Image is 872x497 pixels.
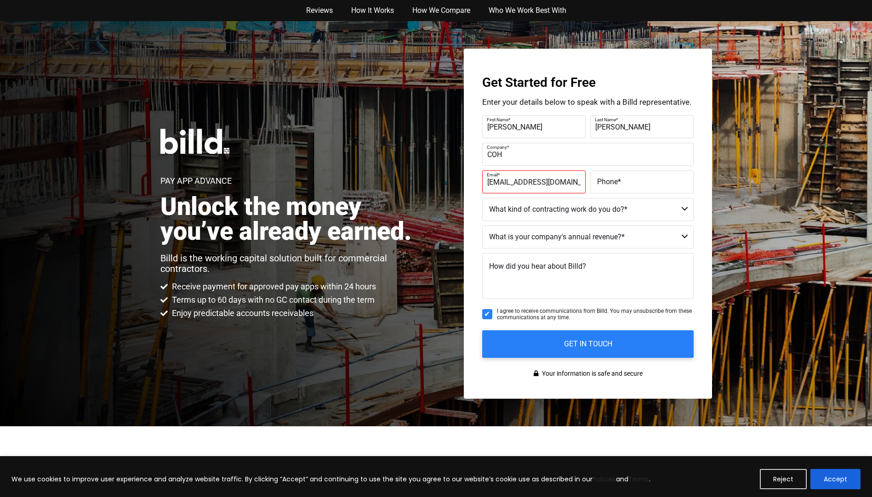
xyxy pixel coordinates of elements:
p: We use cookies to improve user experience and analyze website traffic. By clicking “Accept” and c... [11,474,650,485]
h1: Pay App Advance [160,177,232,185]
span: First Name [487,117,508,122]
input: GET IN TOUCH [482,330,694,358]
button: Reject [760,469,807,489]
p: Billd is the working capital solution built for commercial contractors. [160,253,421,274]
span: Receive payment for approved pay apps within 24 hours [170,281,376,292]
span: Email [487,172,498,177]
input: I agree to receive communications from Billd. You may unsubscribe from these communications at an... [482,309,492,319]
span: Your information is safe and secure [540,367,643,380]
span: Terms up to 60 days with no GC contact during the term [170,294,375,305]
span: Company [487,145,507,150]
p: Enter your details below to speak with a Billd representative. [482,98,694,106]
span: Phone [597,177,618,186]
button: Accept [810,469,861,489]
h2: Unlock the money you’ve already earned. [160,194,421,244]
h3: Get Started for Free [482,76,694,89]
span: Last Name [595,117,616,122]
span: Enjoy predictable accounts receivables [170,308,313,319]
a: Terms [628,474,649,484]
span: I agree to receive communications from Billd. You may unsubscribe from these communications at an... [497,308,694,321]
a: Policies [593,474,616,484]
span: How did you hear about Billd? [489,262,586,271]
